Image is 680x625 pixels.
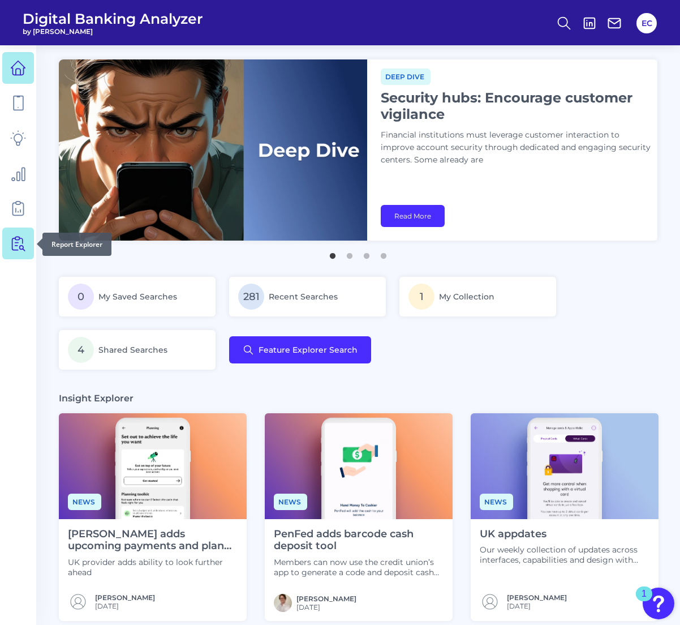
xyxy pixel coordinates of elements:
[642,594,647,609] div: 1
[68,337,94,363] span: 4
[68,528,238,553] h4: [PERSON_NAME] adds upcoming payments and plan features
[507,593,567,602] a: [PERSON_NAME]
[238,284,264,310] span: 281
[381,69,431,85] span: Deep dive
[274,528,444,553] h4: PenFed adds barcode cash deposit tool
[23,27,203,36] span: by [PERSON_NAME]
[274,594,292,612] img: MIchael McCaw
[480,545,649,565] p: Our weekly collection of updates across interfaces, capabilities and design with news from HSBC a...
[381,205,445,227] a: Read More
[59,330,216,370] a: 4Shared Searches
[59,59,367,241] img: bannerImg
[98,292,177,302] span: My Saved Searches
[229,277,386,316] a: 281Recent Searches
[378,247,389,259] button: 4
[480,496,513,507] a: News
[259,345,358,354] span: Feature Explorer Search
[408,284,434,310] span: 1
[229,336,371,363] button: Feature Explorer Search
[344,247,355,259] button: 2
[296,594,356,603] a: [PERSON_NAME]
[643,588,674,619] button: Open Resource Center, 1 new notification
[439,292,494,302] span: My Collection
[265,413,453,519] img: News - Phone.png
[98,345,167,355] span: Shared Searches
[507,602,567,610] span: [DATE]
[95,593,155,602] a: [PERSON_NAME]
[381,89,652,122] h1: Security hubs: Encourage customer vigilance
[68,496,101,507] a: News
[399,277,556,316] a: 1My Collection
[296,603,356,611] span: [DATE]
[68,494,101,510] span: News
[274,494,307,510] span: News
[95,602,155,610] span: [DATE]
[59,277,216,316] a: 0My Saved Searches
[480,528,649,541] h4: UK appdates
[59,413,247,519] img: News - Phone (4).png
[68,284,94,310] span: 0
[381,71,431,82] a: Deep dive
[274,496,307,507] a: News
[381,129,652,166] p: Financial institutions must leverage customer interaction to improve account security through ded...
[23,10,203,27] span: Digital Banking Analyzer
[471,413,659,519] img: Appdates - Phone (9).png
[636,13,657,33] button: EC
[68,557,238,577] p: UK provider adds ability to look further ahead
[269,292,338,302] span: Recent Searches
[59,392,134,404] h3: Insight Explorer
[274,557,444,577] p: Members can now use the credit union’s app to generate a code and deposit cash at participating r...
[480,494,513,510] span: News
[327,247,338,259] button: 1
[42,233,111,256] div: Report Explorer
[361,247,372,259] button: 3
